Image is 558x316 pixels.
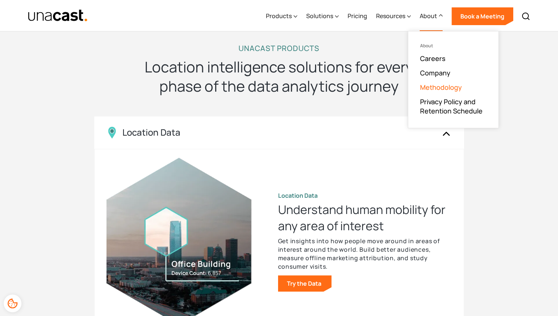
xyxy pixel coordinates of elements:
[106,127,118,139] img: Location Data icon
[122,127,180,138] div: Location Data
[28,9,88,22] img: Unacast text logo
[420,43,487,48] div: About
[4,295,21,312] div: Cookie Preferences
[348,1,367,31] a: Pricing
[278,275,332,292] a: Try the Data
[376,11,405,20] div: Resources
[278,201,452,234] h3: Understand human mobility for any area of interest
[452,7,513,25] a: Book a Meeting
[266,11,292,20] div: Products
[420,83,462,92] a: Methodology
[420,11,437,20] div: About
[420,68,450,77] a: Company
[420,97,487,116] a: Privacy Policy and Retention Schedule
[239,43,319,54] h2: UNACAST PRODUCTS
[306,11,333,20] div: Solutions
[420,54,446,63] a: Careers
[408,31,499,128] nav: About
[266,1,297,31] div: Products
[28,9,88,22] a: home
[376,1,411,31] div: Resources
[306,1,339,31] div: Solutions
[521,12,530,21] img: Search icon
[420,1,443,31] div: About
[278,237,452,271] p: Get insights into how people move around in areas of interest around the world. Build better audi...
[278,191,318,200] strong: Location Data
[131,57,427,96] h2: Location intelligence solutions for every phase of the data analytics journey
